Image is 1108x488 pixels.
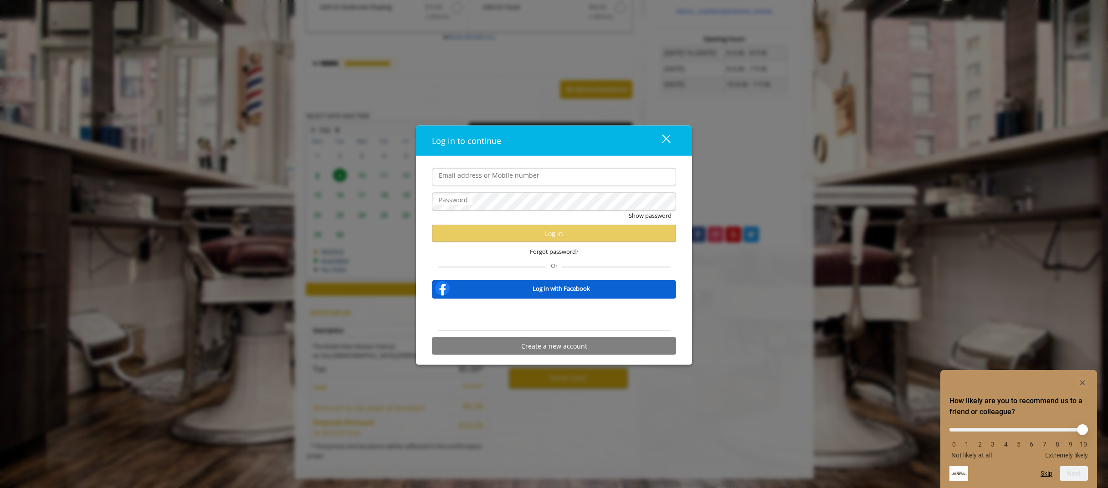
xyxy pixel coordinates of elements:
input: Email address or Mobile number [432,168,676,186]
li: 2 [975,441,985,448]
li: 7 [1040,441,1049,448]
h2: How likely are you to recommend us to a friend or colleague? Select an option from 0 to 10, with ... [949,396,1088,417]
li: 9 [1066,441,1075,448]
li: 4 [1001,441,1011,448]
button: Show password [629,211,672,220]
li: 1 [962,441,971,448]
span: Not likely at all [951,452,992,459]
label: Email address or Mobile number [434,170,544,180]
li: 6 [1027,441,1036,448]
b: Log in with Facebook [533,283,590,293]
iframe: Sign in with Google Button [504,305,604,325]
button: close dialog [645,131,676,150]
span: Extremely likely [1045,452,1088,459]
img: facebook-logo [433,279,451,298]
li: 10 [1079,441,1088,448]
button: Create a new account [432,337,676,355]
span: Forgot password? [530,247,579,257]
span: Or [546,262,562,270]
button: Next question [1060,466,1088,481]
li: 3 [988,441,997,448]
div: close dialog [651,134,670,148]
div: How likely are you to recommend us to a friend or colleague? Select an option from 0 to 10, with ... [949,377,1088,481]
li: 8 [1053,441,1062,448]
label: Password [434,195,472,205]
li: 5 [1014,441,1023,448]
button: Skip [1041,470,1052,477]
li: 0 [949,441,959,448]
button: Hide survey [1077,377,1088,388]
input: Password [432,192,676,211]
span: Log in to continue [432,135,501,146]
button: Log in [432,225,676,242]
div: How likely are you to recommend us to a friend or colleague? Select an option from 0 to 10, with ... [949,421,1088,459]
